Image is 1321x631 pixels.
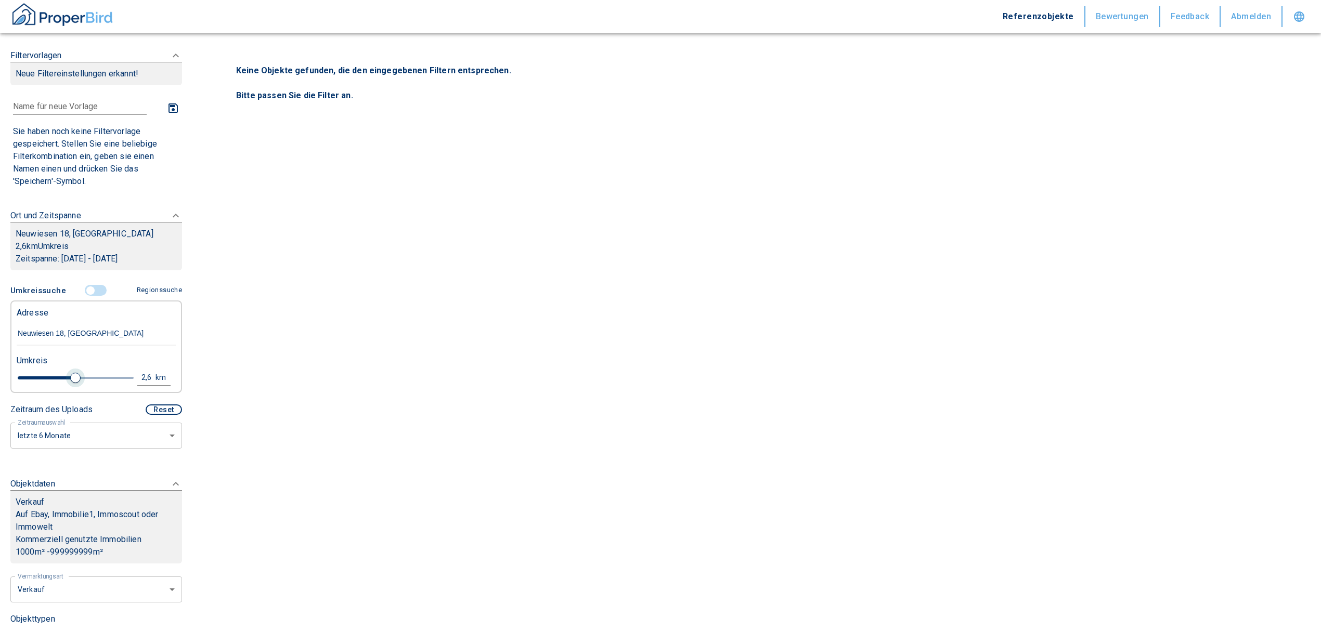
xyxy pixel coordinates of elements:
[16,253,177,265] p: Zeitspanne: [DATE] - [DATE]
[1085,6,1160,27] button: Bewertungen
[10,478,55,490] p: Objektdaten
[10,39,182,96] div: FiltervorlagenNeue Filtereinstellungen erkannt!
[10,613,182,625] p: Objekttypen
[10,467,182,574] div: ObjektdatenVerkaufAuf Ebay, Immobilie1, Immoscout oder ImmoweltKommerziell genutzte Immobilien100...
[10,96,182,191] div: FiltervorlagenNeue Filtereinstellungen erkannt!
[137,370,171,386] button: 2,6km
[16,508,177,533] p: Auf Ebay, Immobilie1, Immoscout oder Immowelt
[140,371,159,384] div: 2,6
[159,371,168,384] div: km
[1160,6,1221,27] button: Feedback
[17,307,48,319] p: Adresse
[236,64,1277,102] p: Keine Objekte gefunden, die den eingegebenen Filtern entsprechen. Bitte passen Sie die Filter an.
[17,322,176,346] input: Adresse ändern
[16,533,177,546] p: Kommerziell genutzte Immobilien
[17,354,47,367] p: Umkreis
[16,228,177,240] p: Neuwiesen 18, [GEOGRAPHIC_DATA]
[10,2,114,32] button: ProperBird Logo and Home Button
[133,281,182,299] button: Regionssuche
[10,575,182,603] div: letzte 6 Monate
[10,2,114,28] img: ProperBird Logo and Home Button
[16,240,177,253] p: 2,6 km Umkreis
[10,281,70,300] button: Umkreissuche
[10,281,182,449] div: FiltervorlagenNeue Filtereinstellungen erkannt!
[10,209,81,222] p: Ort und Zeitspanne
[13,125,179,188] p: Sie haben noch keine Filtervorlage gespeichert. Stellen Sie eine beliebige Filterkombination ein,...
[16,546,177,558] p: 1000 m² - 999999999 m²
[10,422,182,449] div: letzte 6 Monate
[16,496,44,508] p: Verkauf
[146,404,182,415] button: Reset
[992,6,1085,27] button: Referenzobjekte
[16,68,177,80] p: Neue Filtereinstellungen erkannt!
[10,49,61,62] p: Filtervorlagen
[10,199,182,281] div: Ort und ZeitspanneNeuwiesen 18, [GEOGRAPHIC_DATA]2,6kmUmkreisZeitspanne: [DATE] - [DATE]
[1221,6,1283,27] button: Abmelden
[10,403,93,416] p: Zeitraum des Uploads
